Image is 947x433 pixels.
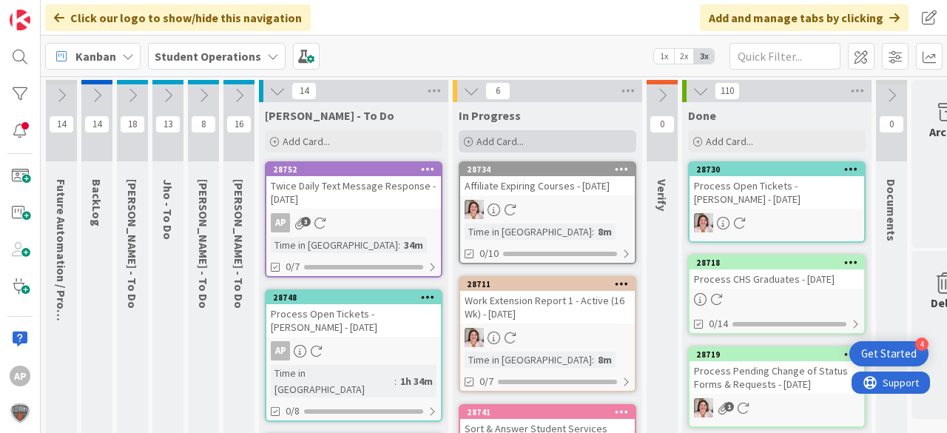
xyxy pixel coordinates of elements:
div: 4 [915,338,929,351]
div: 8m [594,224,616,240]
div: 28748 [266,291,441,304]
img: EW [465,328,484,347]
a: 28748Process Open Tickets - [PERSON_NAME] - [DATE]APTime in [GEOGRAPHIC_DATA]:1h 34m0/8 [265,289,442,422]
div: Click our logo to show/hide this navigation [45,4,311,31]
a: 28711Work Extension Report 1 - Active (16 Wk) - [DATE]EWTime in [GEOGRAPHIC_DATA]:8m0/7 [459,276,636,392]
div: 28734Affiliate Expiring Courses - [DATE] [460,163,635,195]
div: 28718Process CHS Graduates - [DATE] [690,256,864,289]
span: Add Card... [476,135,524,148]
span: Eric - To Do [232,179,246,309]
div: Add and manage tabs by clicking [700,4,909,31]
span: 16 [226,115,252,133]
span: 110 [715,82,740,100]
div: AP [10,366,30,386]
span: 0 [879,115,904,133]
span: 2x [674,49,694,64]
span: : [398,237,400,253]
div: AP [271,341,290,360]
a: 28730Process Open Tickets - [PERSON_NAME] - [DATE]EW [688,161,866,243]
div: AP [266,213,441,232]
div: Twice Daily Text Message Response - [DATE] [266,176,441,209]
span: Jho - To Do [161,179,175,240]
a: 28752Twice Daily Text Message Response - [DATE]APTime in [GEOGRAPHIC_DATA]:34m0/7 [265,161,442,278]
div: 28752 [273,164,441,175]
div: EW [690,213,864,232]
img: EW [465,200,484,219]
span: Documents [884,179,899,241]
span: Add Card... [283,135,330,148]
div: Get Started [861,346,917,361]
span: 18 [120,115,145,133]
div: Time in [GEOGRAPHIC_DATA] [271,365,394,397]
div: 28730Process Open Tickets - [PERSON_NAME] - [DATE] [690,163,864,209]
div: 28752 [266,163,441,176]
span: 0/10 [479,246,499,261]
span: BackLog [90,179,104,226]
div: 28719 [696,349,864,360]
span: Kanban [75,47,116,65]
span: 0/14 [709,316,728,332]
div: 1h 34m [397,373,437,389]
div: 28718 [690,256,864,269]
div: 8m [594,352,616,368]
span: 1 [724,402,734,412]
div: 28711Work Extension Report 1 - Active (16 Wk) - [DATE] [460,278,635,323]
span: 3 [301,217,311,226]
div: 28734 [467,164,635,175]
span: 13 [155,115,181,133]
div: 28718 [696,258,864,268]
span: 8 [191,115,216,133]
div: EW [460,328,635,347]
span: Verify [655,179,670,211]
span: Done [688,108,716,123]
span: 14 [84,115,109,133]
div: Affiliate Expiring Courses - [DATE] [460,176,635,195]
span: : [592,224,594,240]
span: 3x [694,49,714,64]
div: AP [271,213,290,232]
span: Zaida - To Do [196,179,211,309]
span: In Progress [459,108,521,123]
img: EW [694,213,713,232]
div: 28730 [690,163,864,176]
div: 28748Process Open Tickets - [PERSON_NAME] - [DATE] [266,291,441,337]
span: Future Automation / Process Building [54,179,69,380]
div: 28741 [467,407,635,417]
div: 28730 [696,164,864,175]
span: 6 [485,82,510,100]
a: 28718Process CHS Graduates - [DATE]0/14 [688,255,866,335]
div: 28719 [690,348,864,361]
span: 14 [291,82,317,100]
input: Quick Filter... [729,43,840,70]
span: 0 [650,115,675,133]
a: 28719Process Pending Change of Status Forms & Requests - [DATE]EW [688,346,866,428]
div: Time in [GEOGRAPHIC_DATA] [271,237,398,253]
div: Work Extension Report 1 - Active (16 Wk) - [DATE] [460,291,635,323]
div: Time in [GEOGRAPHIC_DATA] [465,352,592,368]
div: 28734 [460,163,635,176]
span: : [394,373,397,389]
b: Student Operations [155,49,261,64]
div: Open Get Started checklist, remaining modules: 4 [849,341,929,366]
div: Time in [GEOGRAPHIC_DATA] [465,224,592,240]
div: Process Open Tickets - [PERSON_NAME] - [DATE] [690,176,864,209]
div: AP [266,341,441,360]
img: EW [694,398,713,417]
div: Process Open Tickets - [PERSON_NAME] - [DATE] [266,304,441,337]
div: Process Pending Change of Status Forms & Requests - [DATE] [690,361,864,394]
span: 0/7 [479,374,493,389]
span: 0/7 [286,259,300,275]
div: EW [460,200,635,219]
div: 28711 [460,278,635,291]
img: avatar [10,403,30,423]
div: 28741 [460,406,635,419]
span: 1x [654,49,674,64]
span: Emilie - To Do [125,179,140,309]
div: Process CHS Graduates - [DATE] [690,269,864,289]
div: 28719Process Pending Change of Status Forms & Requests - [DATE] [690,348,864,394]
span: Amanda - To Do [265,108,394,123]
span: Add Card... [706,135,753,148]
div: 34m [400,237,427,253]
div: 28752Twice Daily Text Message Response - [DATE] [266,163,441,209]
span: Support [31,2,67,20]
